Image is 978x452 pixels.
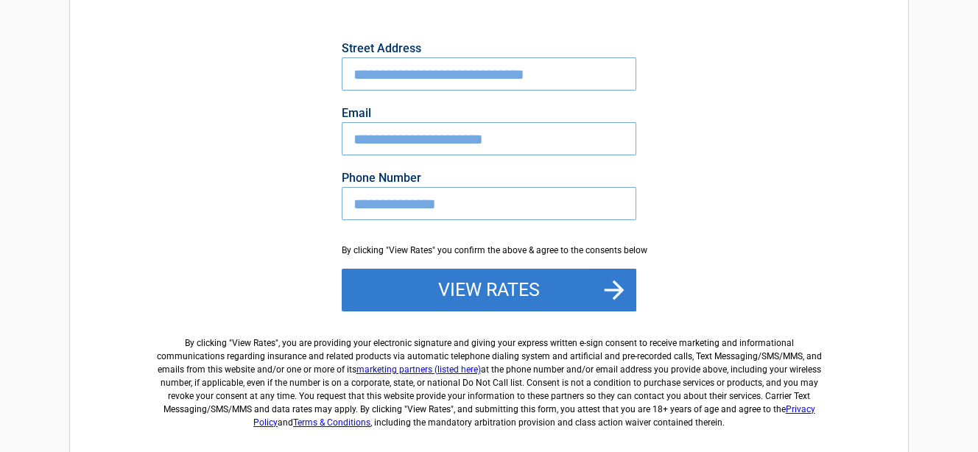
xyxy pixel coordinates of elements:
label: Street Address [342,43,636,54]
span: View Rates [232,338,275,348]
button: View Rates [342,269,636,311]
label: Email [342,107,636,119]
label: By clicking " ", you are providing your electronic signature and giving your express written e-si... [151,325,827,429]
a: marketing partners (listed here) [356,364,481,375]
label: Phone Number [342,172,636,184]
a: Terms & Conditions [293,417,370,428]
div: By clicking "View Rates" you confirm the above & agree to the consents below [342,244,636,257]
a: Privacy Policy [253,404,815,428]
